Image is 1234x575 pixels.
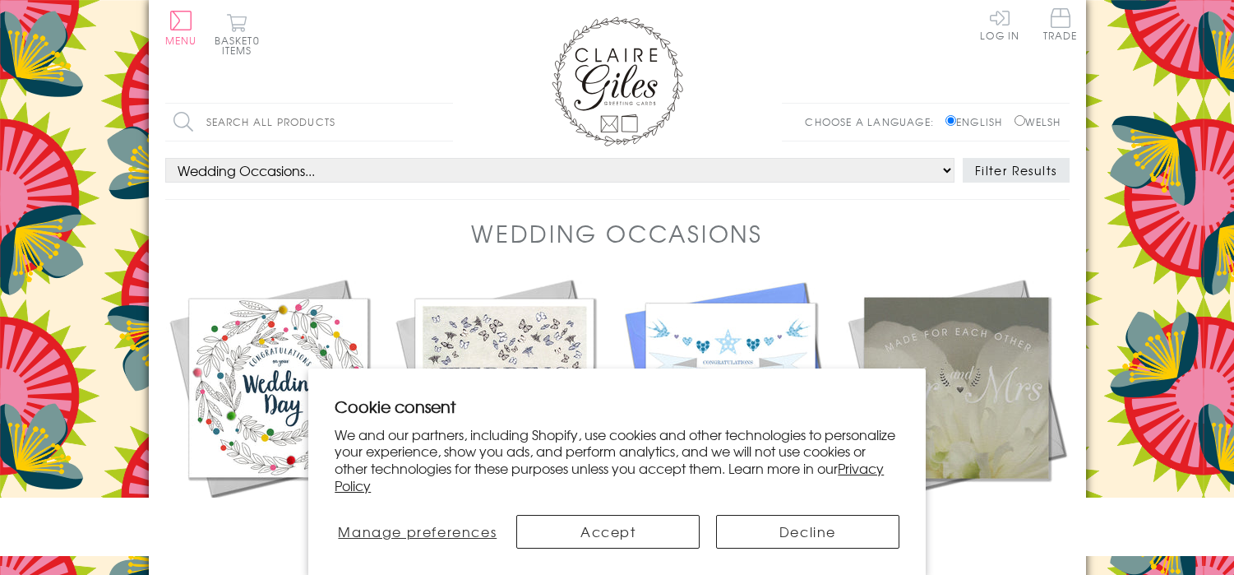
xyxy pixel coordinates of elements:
button: Accept [516,515,700,549]
a: Wedding Card, Blue Banners, Congratulations Wedding Day £3.50 Add to Basket [617,275,843,560]
h1: Wedding Occasions [471,216,763,250]
label: English [945,114,1010,129]
button: Decline [716,515,899,549]
label: Welsh [1014,114,1061,129]
a: Wedding Card, White Peonie, Mr and Mrs , Embossed and Foiled text £3.50 Add to Basket [843,275,1070,560]
p: We and our partners, including Shopify, use cookies and other technologies to personalize your ex... [335,426,899,494]
button: Filter Results [963,158,1070,183]
input: Search all products [165,104,453,141]
button: Manage preferences [335,515,500,549]
input: English [945,115,956,126]
span: Trade [1043,8,1078,40]
span: 0 items [222,33,260,58]
a: Log In [980,8,1019,40]
a: Wedding Congratulations Card, Butteflies Heart, Embossed and Foiled text £3.50 Add to Basket [391,275,617,560]
a: Privacy Policy [335,458,884,495]
h2: Cookie consent [335,395,899,418]
img: Wedding Card, White Peonie, Mr and Mrs , Embossed and Foiled text [843,275,1070,501]
span: Menu [165,33,197,48]
span: Manage preferences [338,522,497,541]
img: Wedding Card, Flowers, Congratulations, Embellished with colourful pompoms [165,275,391,501]
p: Choose a language: [805,114,942,129]
button: Basket0 items [215,13,260,55]
a: Trade [1043,8,1078,44]
img: Claire Giles Greetings Cards [552,16,683,146]
button: Menu [165,11,197,45]
input: Search [437,104,453,141]
img: Wedding Card, Blue Banners, Congratulations Wedding Day [617,275,843,501]
a: Wedding Card, Flowers, Congratulations, Embellished with colourful pompoms £3.75 Add to Basket [165,275,391,560]
input: Welsh [1014,115,1025,126]
img: Wedding Congratulations Card, Butteflies Heart, Embossed and Foiled text [391,275,617,501]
